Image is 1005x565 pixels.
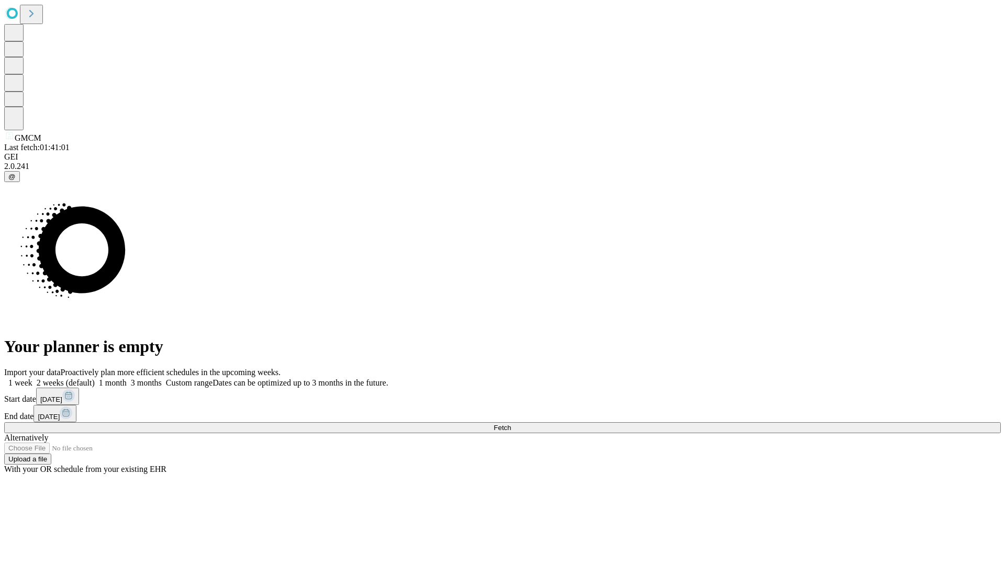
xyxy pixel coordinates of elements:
[4,368,61,377] span: Import your data
[4,337,1001,356] h1: Your planner is empty
[166,378,213,387] span: Custom range
[4,143,70,152] span: Last fetch: 01:41:01
[131,378,162,387] span: 3 months
[4,405,1001,422] div: End date
[4,465,166,473] span: With your OR schedule from your existing EHR
[4,152,1001,162] div: GEI
[4,171,20,182] button: @
[8,173,16,180] span: @
[4,454,51,465] button: Upload a file
[213,378,388,387] span: Dates can be optimized up to 3 months in the future.
[37,378,95,387] span: 2 weeks (default)
[4,388,1001,405] div: Start date
[99,378,127,387] span: 1 month
[40,395,62,403] span: [DATE]
[15,133,41,142] span: GMCM
[494,424,511,432] span: Fetch
[4,433,48,442] span: Alternatively
[4,422,1001,433] button: Fetch
[8,378,32,387] span: 1 week
[38,413,60,421] span: [DATE]
[36,388,79,405] button: [DATE]
[4,162,1001,171] div: 2.0.241
[33,405,76,422] button: [DATE]
[61,368,281,377] span: Proactively plan more efficient schedules in the upcoming weeks.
